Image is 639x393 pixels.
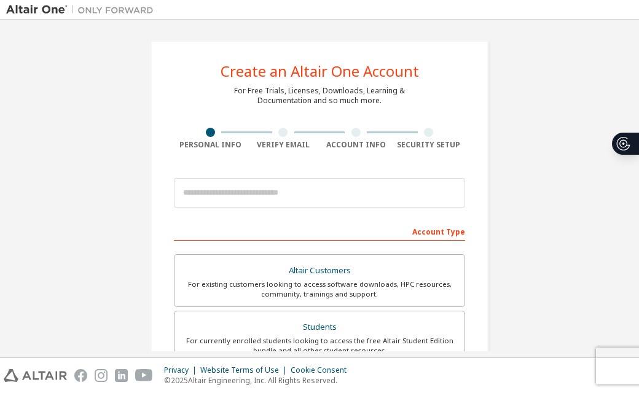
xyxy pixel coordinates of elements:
[164,365,200,375] div: Privacy
[319,140,393,150] div: Account Info
[182,319,457,336] div: Students
[234,86,405,106] div: For Free Trials, Licenses, Downloads, Learning & Documentation and so much more.
[291,365,354,375] div: Cookie Consent
[6,4,160,16] img: Altair One
[164,375,354,386] p: © 2025 Altair Engineering, Inc. All Rights Reserved.
[221,64,419,79] div: Create an Altair One Account
[182,279,457,299] div: For existing customers looking to access software downloads, HPC resources, community, trainings ...
[115,369,128,382] img: linkedin.svg
[174,221,465,241] div: Account Type
[135,369,153,382] img: youtube.svg
[200,365,291,375] div: Website Terms of Use
[247,140,320,150] div: Verify Email
[74,369,87,382] img: facebook.svg
[174,140,247,150] div: Personal Info
[4,369,67,382] img: altair_logo.svg
[182,336,457,356] div: For currently enrolled students looking to access the free Altair Student Edition bundle and all ...
[95,369,108,382] img: instagram.svg
[393,140,466,150] div: Security Setup
[182,262,457,279] div: Altair Customers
